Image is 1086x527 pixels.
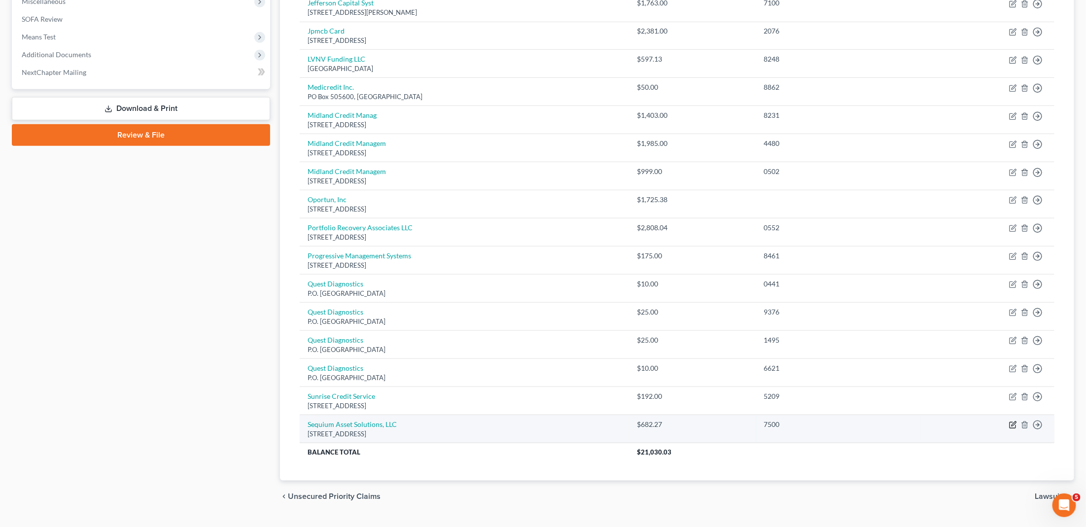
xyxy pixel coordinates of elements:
a: Quest Diagnostics [308,280,363,288]
span: NextChapter Mailing [22,68,86,76]
div: $175.00 [637,251,748,261]
div: $1,985.00 [637,139,748,148]
div: $2,381.00 [637,26,748,36]
div: $10.00 [637,279,748,289]
a: Progressive Management Systems [308,251,411,260]
span: SOFA Review [22,15,63,23]
div: [STREET_ADDRESS] [308,120,622,130]
div: P.O. [GEOGRAPHIC_DATA] [308,289,622,298]
div: 9376 [764,307,912,317]
a: Jpmcb Card [308,27,345,35]
div: 8461 [764,251,912,261]
div: 2076 [764,26,912,36]
th: Balance Total [300,443,630,461]
a: Midland Credit Manag [308,111,377,119]
iframe: Intercom live chat [1052,493,1076,517]
a: Portfolio Recovery Associates LLC [308,223,413,232]
div: $999.00 [637,167,748,176]
button: chevron_left Unsecured Priority Claims [280,492,381,500]
div: $1,403.00 [637,110,748,120]
div: 0441 [764,279,912,289]
a: Quest Diagnostics [308,336,363,344]
a: Quest Diagnostics [308,308,363,316]
div: [STREET_ADDRESS] [308,401,622,411]
div: [STREET_ADDRESS] [308,429,622,439]
span: Lawsuits [1035,492,1066,500]
i: chevron_right [1066,492,1074,500]
div: 5209 [764,391,912,401]
div: 0502 [764,167,912,176]
div: [STREET_ADDRESS] [308,205,622,214]
a: Review & File [12,124,270,146]
div: [STREET_ADDRESS] [308,261,622,270]
div: [STREET_ADDRESS][PERSON_NAME] [308,8,622,17]
a: Medicredit Inc. [308,83,354,91]
div: $1,725.38 [637,195,748,205]
span: Means Test [22,33,56,41]
div: [STREET_ADDRESS] [308,148,622,158]
button: Lawsuits chevron_right [1035,492,1074,500]
div: [STREET_ADDRESS] [308,176,622,186]
div: [STREET_ADDRESS] [308,36,622,45]
a: NextChapter Mailing [14,64,270,81]
a: Sunrise Credit Service [308,392,375,400]
a: SOFA Review [14,10,270,28]
span: $21,030.03 [637,448,671,456]
div: $192.00 [637,391,748,401]
div: 4480 [764,139,912,148]
div: 0552 [764,223,912,233]
a: LVNV Funding LLC [308,55,365,63]
div: 8231 [764,110,912,120]
a: Quest Diagnostics [308,364,363,372]
a: Sequium Asset Solutions, LLC [308,420,397,428]
span: Unsecured Priority Claims [288,492,381,500]
div: P.O. [GEOGRAPHIC_DATA] [308,373,622,383]
div: $50.00 [637,82,748,92]
div: $10.00 [637,363,748,373]
div: 8248 [764,54,912,64]
div: [GEOGRAPHIC_DATA] [308,64,622,73]
div: PO Box 505600, [GEOGRAPHIC_DATA] [308,92,622,102]
div: 8862 [764,82,912,92]
span: 5 [1073,493,1081,501]
span: Additional Documents [22,50,91,59]
div: P.O. [GEOGRAPHIC_DATA] [308,317,622,326]
div: $2,808.04 [637,223,748,233]
div: 7500 [764,420,912,429]
a: Midland Credit Managem [308,167,386,176]
div: [STREET_ADDRESS] [308,233,622,242]
a: Oportun, Inc [308,195,347,204]
div: $25.00 [637,307,748,317]
div: 6621 [764,363,912,373]
div: $25.00 [637,335,748,345]
a: Download & Print [12,97,270,120]
a: Midland Credit Managem [308,139,386,147]
div: $597.13 [637,54,748,64]
div: P.O. [GEOGRAPHIC_DATA] [308,345,622,354]
div: $682.27 [637,420,748,429]
div: 1495 [764,335,912,345]
i: chevron_left [280,492,288,500]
